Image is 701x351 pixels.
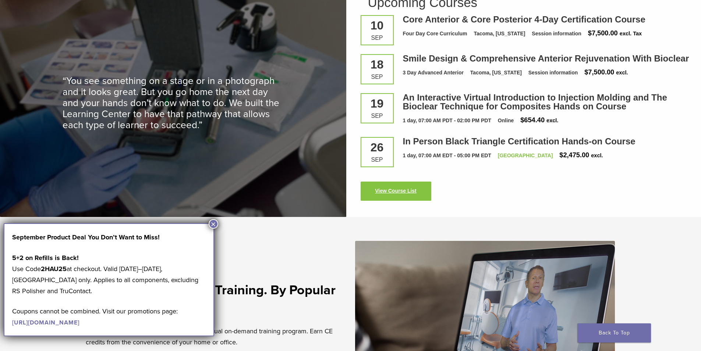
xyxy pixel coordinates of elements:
strong: 2HAU25 [41,265,67,273]
a: [GEOGRAPHIC_DATA] [498,152,553,158]
div: Online [498,117,514,124]
button: Close [209,219,218,229]
span: $7,500.00 [584,69,614,76]
div: 1 day, 07:00 AM PDT - 02:00 PM PDT [403,117,491,124]
div: 26 [367,141,387,153]
div: Sep [367,35,387,41]
span: excl. [546,117,558,123]
div: 10 [367,20,387,31]
a: View Course List [361,182,431,201]
a: In Person Black Triangle Certification Hands-on Course [403,136,635,146]
a: Back To Top [577,323,651,343]
div: 3 Day Advanced Anterior [403,69,464,77]
div: Four Day Core Curriculum [403,30,467,38]
span: $7,500.00 [588,29,618,37]
strong: September Product Deal You Don’t Want to Miss! [12,233,160,241]
p: “You see something on a stage or in a photograph and it looks great. But you go home the next day... [63,76,283,131]
span: $654.40 [520,116,545,124]
span: excl. Tax [620,31,642,36]
a: Core Anterior & Core Posterior 4-Day Certification Course [403,14,645,24]
span: excl. [591,152,603,158]
strong: 5+2 on Refills is Back! [12,254,79,262]
div: Sep [367,113,387,119]
div: Tacoma, [US_STATE] [474,30,525,38]
div: Sep [367,157,387,163]
div: 18 [367,59,387,70]
div: 19 [367,98,387,109]
a: [URL][DOMAIN_NAME] [12,319,79,326]
div: 1 day, 07:00 AM EDT - 05:00 PM EDT [403,152,491,159]
a: An Interactive Virtual Introduction to Injection Molding and The Bioclear Technique for Composite... [403,92,667,111]
div: Sep [367,74,387,80]
div: Session information [532,30,581,38]
div: Tacoma, [US_STATE] [470,69,522,77]
p: Learn Bioclear at your own pace with our virtual on-demand training program. Earn CE credits from... [86,326,346,348]
span: excl. [616,70,628,76]
a: Smile Design & Comprehensive Anterior Rejuvenation With Bioclear [403,53,689,63]
p: Use Code at checkout. Valid [DATE]–[DATE], [GEOGRAPHIC_DATA] only. Applies to all components, exc... [12,252,206,296]
p: Coupons cannot be combined. Visit our promotions page: [12,306,206,328]
div: Session information [528,69,578,77]
span: $2,475.00 [559,151,589,159]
